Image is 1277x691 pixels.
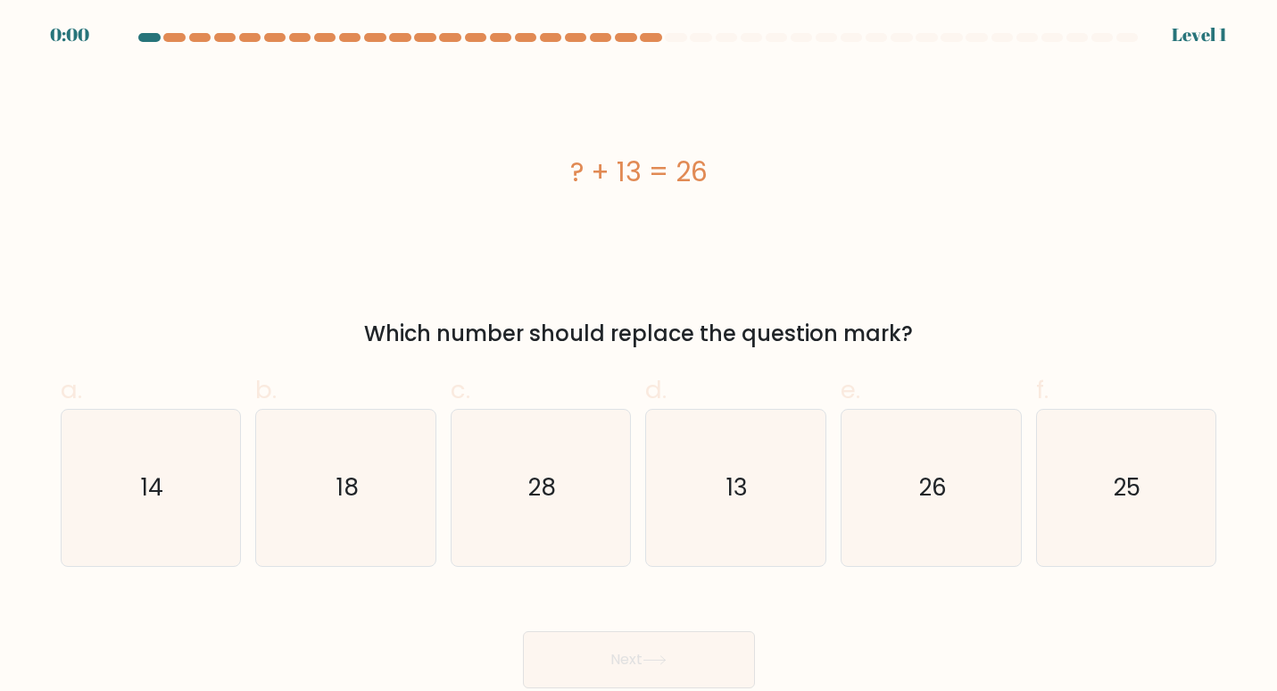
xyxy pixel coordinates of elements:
[141,470,163,504] text: 14
[50,21,89,48] div: 0:00
[841,372,860,407] span: e.
[1115,470,1141,504] text: 25
[523,631,755,688] button: Next
[336,470,359,504] text: 18
[645,372,667,407] span: d.
[727,470,749,504] text: 13
[1036,372,1049,407] span: f.
[61,152,1217,192] div: ? + 13 = 26
[1172,21,1227,48] div: Level 1
[71,318,1207,350] div: Which number should replace the question mark?
[255,372,277,407] span: b.
[451,372,470,407] span: c.
[919,470,947,504] text: 26
[528,470,556,504] text: 28
[61,372,82,407] span: a.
